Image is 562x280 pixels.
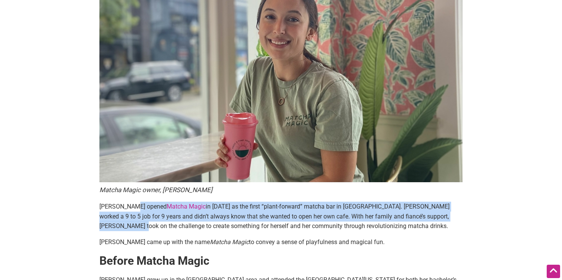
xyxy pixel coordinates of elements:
[99,238,210,246] span: [PERSON_NAME] came up with the name
[99,203,450,230] span: [PERSON_NAME] opened in [DATE] as the first “plant-forward” matcha bar in [GEOGRAPHIC_DATA]. [PER...
[99,186,213,194] em: Matcha Magic owner, [PERSON_NAME]
[249,238,385,246] span: to convey a sense of playfulness and magical fun.
[547,265,560,278] div: Scroll Back to Top
[99,254,210,267] strong: Before Matcha Magic
[210,238,249,246] span: Matcha Magic
[167,203,206,210] a: Matcha Magic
